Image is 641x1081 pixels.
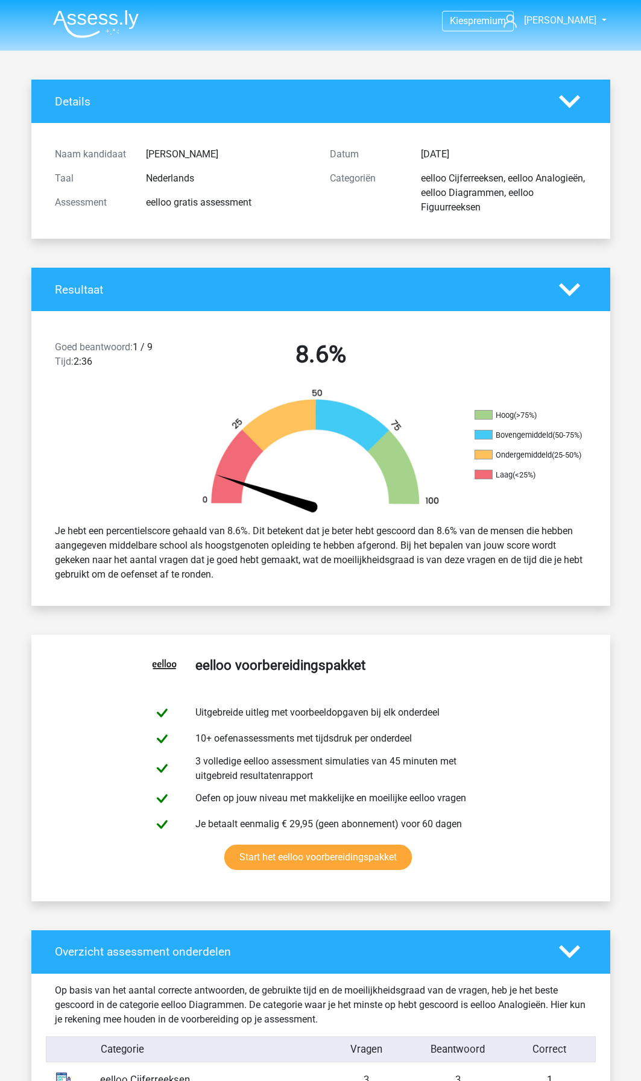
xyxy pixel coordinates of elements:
div: 1 / 9 2:36 [46,340,183,374]
div: (>75%) [514,411,537,420]
span: [PERSON_NAME] [524,14,596,26]
div: Correct [504,1042,595,1057]
div: Nederlands [137,171,320,186]
div: Vragen [321,1042,412,1057]
span: Kies [450,15,468,27]
li: Laag [475,470,595,481]
a: [PERSON_NAME] [499,13,598,28]
span: premium [468,15,506,27]
div: (50-75%) [552,430,582,440]
h4: Details [55,95,541,109]
span: Tijd: [55,356,74,367]
div: (25-50%) [552,450,581,459]
a: Start het eelloo voorbereidingspakket [224,845,412,870]
div: Taal [46,171,137,186]
div: Datum [321,147,412,162]
div: Op basis van het aantal correcte antwoorden, de gebruikte tijd en de moeilijkheidsgraad van de vr... [46,983,596,1027]
div: Categorie [92,1042,320,1057]
div: [DATE] [412,147,595,162]
div: Je hebt een percentielscore gehaald van 8.6%. Dit betekent dat je beter hebt gescoord dan 8.6% va... [46,519,596,587]
h2: 8.6% [192,340,449,369]
h4: Overzicht assessment onderdelen [55,945,541,959]
a: Kiespremium [443,13,513,29]
li: Bovengemiddeld [475,430,595,441]
img: Assessly [53,10,139,38]
div: (<25%) [513,470,535,479]
li: Ondergemiddeld [475,450,595,461]
div: Assessment [46,195,137,210]
div: Categoriën [321,171,412,215]
div: Naam kandidaat [46,147,137,162]
div: eelloo gratis assessment [137,195,320,210]
div: eelloo Cijferreeksen, eelloo Analogieën, eelloo Diagrammen, eelloo Figuurreeksen [412,171,595,215]
h4: Resultaat [55,283,541,297]
li: Hoog [475,410,595,421]
img: 9.368dbdf3dc12.png [185,388,456,514]
div: [PERSON_NAME] [137,147,320,162]
div: Beantwoord [412,1042,504,1057]
span: Goed beantwoord: [55,341,133,353]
